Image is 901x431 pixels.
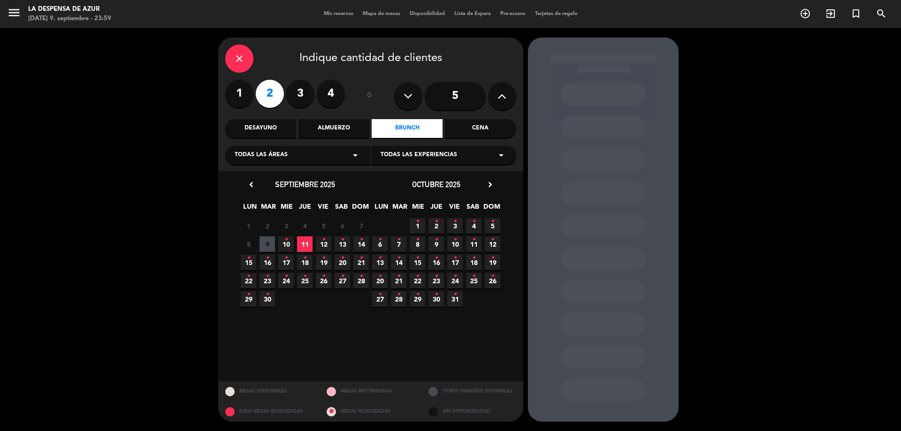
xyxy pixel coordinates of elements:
i: • [435,232,438,247]
i: • [378,269,382,284]
div: SIN DISPONIBILIDAD [421,401,523,422]
i: • [397,287,400,302]
span: 4 [466,218,481,234]
i: • [378,250,382,265]
i: • [378,287,382,302]
i: • [416,287,419,302]
span: LUN [374,201,389,217]
span: 25 [297,273,313,288]
label: 2 [256,80,284,108]
span: 27 [372,291,388,307]
i: • [266,287,269,302]
div: MESAS DISPONIBLES [218,381,320,401]
label: 4 [317,80,345,108]
i: • [472,269,475,284]
i: menu [7,6,21,20]
i: close [234,53,245,64]
span: DOM [352,201,367,217]
span: 25 [466,273,481,288]
span: 18 [466,255,481,270]
span: SAB [465,201,481,217]
div: [DATE] 9. septiembre - 23:59 [28,14,111,23]
span: 12 [316,236,331,252]
i: • [378,232,382,247]
span: LUN [242,201,258,217]
span: Tarjetas de regalo [530,11,582,16]
i: • [341,250,344,265]
i: • [472,250,475,265]
i: • [322,250,325,265]
span: Lista de Espera [450,11,496,16]
i: • [453,232,457,247]
i: • [453,269,457,284]
div: MESAS BLOQUEADAS [320,401,421,422]
span: 1 [241,218,256,234]
i: • [284,232,288,247]
span: MIE [410,201,426,217]
i: • [247,287,250,302]
span: 3 [447,218,463,234]
i: • [341,269,344,284]
span: DOM [483,201,499,217]
span: 7 [391,236,406,252]
span: 12 [485,236,500,252]
span: 6 [335,218,350,234]
span: 24 [278,273,294,288]
span: 20 [335,255,350,270]
i: chevron_left [246,180,256,189]
span: 17 [278,255,294,270]
span: 15 [241,255,256,270]
i: arrow_drop_down [496,150,507,161]
span: 11 [297,236,313,252]
i: • [435,250,438,265]
div: Cena [445,119,516,138]
span: 2 [260,218,275,234]
span: 2 [428,218,444,234]
i: • [491,250,494,265]
i: chevron_right [485,180,495,189]
span: 7 [353,218,369,234]
span: 26 [485,273,500,288]
span: 8 [241,236,256,252]
i: • [435,269,438,284]
span: MAR [392,201,407,217]
i: • [284,250,288,265]
label: 1 [225,80,253,108]
button: menu [7,6,21,23]
div: La Despensa de Azur [28,5,111,14]
div: MESAS RESTRINGIDAS [320,381,421,401]
span: 26 [316,273,331,288]
div: Desayuno [225,119,296,138]
span: octubre 2025 [412,180,460,189]
i: • [472,214,475,229]
div: ó [354,80,385,113]
span: 19 [485,255,500,270]
i: • [359,250,363,265]
i: • [491,214,494,229]
div: Almuerzo [298,119,369,138]
span: 18 [297,255,313,270]
span: MIE [279,201,294,217]
div: Brunch [372,119,443,138]
div: SOLO MESAS BLOQUEADAS [218,401,320,422]
span: 29 [410,291,425,307]
span: 14 [391,255,406,270]
span: 23 [260,273,275,288]
span: 28 [391,291,406,307]
span: 28 [353,273,369,288]
span: 10 [278,236,294,252]
i: turned_in_not [850,8,862,19]
span: 17 [447,255,463,270]
i: • [491,269,494,284]
span: 10 [447,236,463,252]
span: 1 [410,218,425,234]
i: • [247,269,250,284]
span: 14 [353,236,369,252]
span: 5 [485,218,500,234]
i: • [341,232,344,247]
span: 5 [316,218,331,234]
span: 16 [428,255,444,270]
i: • [397,269,400,284]
i: • [397,250,400,265]
span: Todas las experiencias [381,151,457,160]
